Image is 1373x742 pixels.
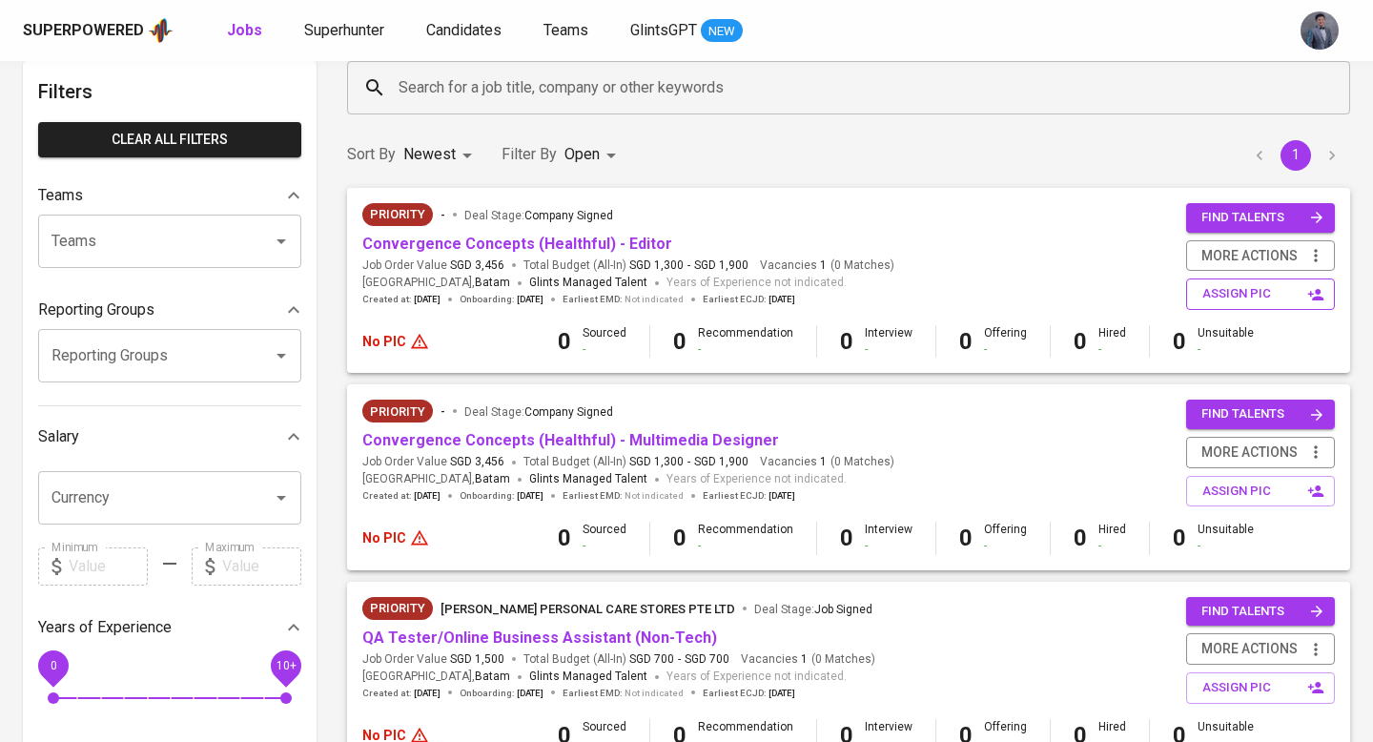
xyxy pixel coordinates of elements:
span: 0 [50,658,56,671]
div: Sourced [583,325,626,358]
span: SGD 3,456 [450,258,504,274]
span: 1 [798,651,808,668]
p: Newest [403,143,456,166]
p: No PIC [362,332,406,351]
button: assign pic [1186,476,1335,507]
span: [PERSON_NAME] PERSONAL CARE STORES PTE LTD [441,602,735,616]
span: Clear All filters [53,128,286,152]
span: find talents [1201,403,1323,425]
span: Deal Stage : [464,209,613,222]
button: Clear All filters [38,122,301,157]
span: Years of Experience not indicated. [666,470,847,489]
span: - [441,404,445,419]
div: Offering [984,522,1027,554]
b: 0 [558,525,571,551]
span: Total Budget (All-In) [523,651,729,668]
span: [DATE] [768,687,795,700]
span: more actions [1201,244,1298,268]
span: Created at : [362,489,441,503]
span: Total Budget (All-In) [523,258,748,274]
span: - [687,454,690,470]
a: GlintsGPT NEW [630,19,743,43]
span: Teams [543,21,588,39]
span: Deal Stage : [464,405,613,419]
b: 0 [1074,328,1087,355]
p: Reporting Groups [38,299,154,321]
b: 0 [673,328,686,355]
a: QA Tester/Online Business Assistant (Non-Tech) [362,629,717,647]
span: SGD 1,900 [694,454,748,470]
button: find talents [1186,203,1335,233]
span: Earliest ECJD : [703,293,795,306]
span: more actions [1201,637,1298,661]
span: SGD 700 [629,651,674,668]
span: [DATE] [517,687,543,700]
input: Value [69,547,148,586]
div: - [865,538,912,554]
span: Glints Managed Talent [529,276,647,289]
span: Not indicated [625,687,684,700]
span: [GEOGRAPHIC_DATA] , [362,668,510,687]
span: Batam [475,274,510,293]
span: SGD 3,456 [450,454,504,470]
span: Vacancies ( 0 Matches ) [741,651,875,668]
span: Priority [362,599,433,618]
span: Glints Managed Talent [529,472,647,485]
span: Years of Experience not indicated. [666,274,847,293]
span: [DATE] [414,489,441,503]
div: Newest [403,137,479,173]
span: find talents [1201,601,1323,623]
button: more actions [1186,437,1335,468]
b: 0 [959,525,973,551]
b: 0 [1173,525,1186,551]
p: Years of Experience [38,616,172,639]
div: - [984,341,1027,358]
input: Value [222,547,301,586]
p: Sort By [347,143,396,166]
button: page 1 [1281,140,1311,171]
span: 10+ [276,658,296,671]
div: Interview [865,522,912,554]
span: Job Signed [814,603,872,616]
span: find talents [1201,207,1323,229]
span: Priority [362,402,433,422]
b: Jobs [227,21,262,39]
span: [DATE] [414,687,441,700]
span: - [687,258,690,274]
img: jhon@glints.com [1301,11,1339,50]
div: - [1098,538,1126,554]
div: Recommendation [698,522,793,554]
span: Open [564,145,600,163]
span: Earliest EMD : [563,687,684,700]
span: Batam [475,668,510,687]
div: Unsuitable [1198,522,1254,554]
a: Teams [543,19,592,43]
a: Jobs [227,19,266,43]
span: Company Signed [524,405,613,419]
span: [GEOGRAPHIC_DATA] , [362,274,510,293]
span: assign pic [1202,677,1322,699]
nav: pagination navigation [1241,140,1350,171]
span: Onboarding : [460,293,543,306]
button: Open [268,228,295,255]
div: - [1198,341,1254,358]
button: find talents [1186,597,1335,627]
span: NEW [701,22,743,41]
span: - [441,208,445,222]
b: 0 [840,525,853,551]
b: 0 [1173,328,1186,355]
div: Years of Experience [38,608,301,647]
a: Convergence Concepts (Healthful) - Editor [362,235,672,253]
span: Vacancies ( 0 Matches ) [760,454,894,470]
div: Reporting Groups [38,291,301,329]
span: [DATE] [517,489,543,503]
span: [DATE] [768,489,795,503]
div: Interview [865,325,912,358]
div: Salary [38,418,301,456]
div: - [984,538,1027,554]
span: Batam [475,470,510,489]
span: Earliest ECJD : [703,489,795,503]
a: Superpoweredapp logo [23,16,174,45]
div: - [583,538,626,554]
div: - [1098,341,1126,358]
